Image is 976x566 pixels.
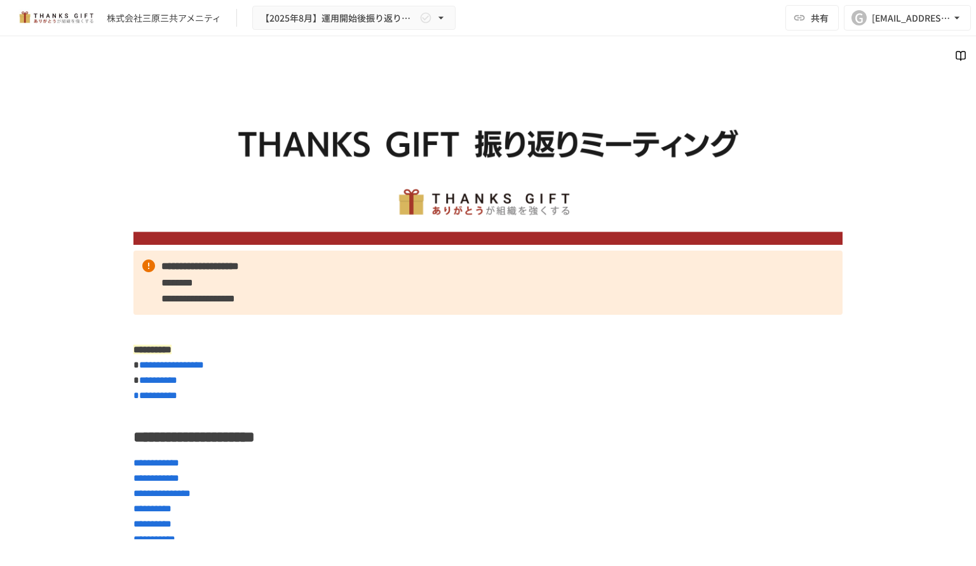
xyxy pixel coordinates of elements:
[785,5,839,31] button: 共有
[133,67,843,245] img: ywjCEzGaDRs6RHkpXm6202453qKEghjSpJ0uwcQsaCz
[851,10,867,25] div: G
[844,5,971,31] button: G[EMAIL_ADDRESS][DOMAIN_NAME]
[252,6,456,31] button: 【2025年8月】運用開始後振り返りミーティング
[107,11,221,25] div: 株式会社三原三共アメニティ
[261,10,417,26] span: 【2025年8月】運用開始後振り返りミーティング
[15,8,97,28] img: mMP1OxWUAhQbsRWCurg7vIHe5HqDpP7qZo7fRoNLXQh
[811,11,829,25] span: 共有
[872,10,951,26] div: [EMAIL_ADDRESS][DOMAIN_NAME]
